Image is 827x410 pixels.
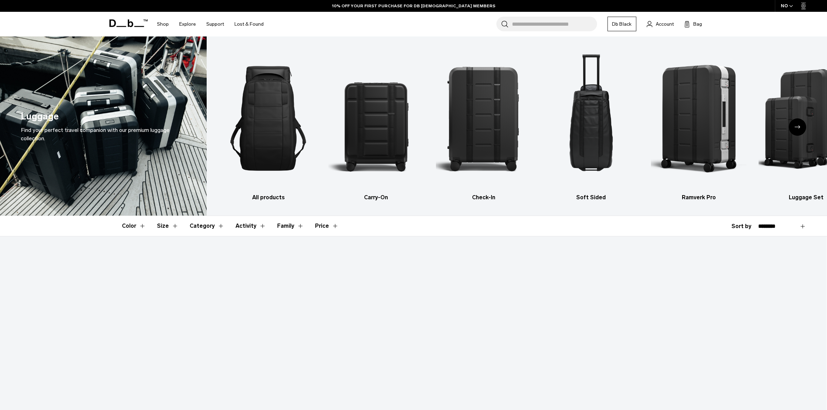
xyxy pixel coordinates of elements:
a: 10% OFF YOUR FIRST PURCHASE FOR DB [DEMOGRAPHIC_DATA] MEMBERS [332,3,495,9]
img: Db [436,47,531,190]
button: Toggle Filter [122,216,146,236]
li: 4 / 6 [543,47,639,202]
img: Db [651,47,746,190]
li: 5 / 6 [651,47,746,202]
button: Toggle Filter [235,216,266,236]
h3: Carry-On [328,193,424,202]
nav: Main Navigation [152,12,269,36]
a: Db All products [221,47,316,202]
a: Explore [179,12,196,36]
a: Account [647,20,674,28]
a: Lost & Found [234,12,264,36]
a: Db Carry-On [328,47,424,202]
a: Db Black [607,17,636,31]
li: 2 / 6 [328,47,424,202]
button: Toggle Filter [277,216,304,236]
button: Bag [684,20,702,28]
button: Toggle Filter [190,216,224,236]
h1: Luggage [21,109,59,124]
h3: Soft Sided [543,193,639,202]
button: Toggle Price [315,216,339,236]
span: Find your perfect travel companion with our premium luggage collection. [21,127,169,142]
h3: Ramverk Pro [651,193,746,202]
a: Shop [157,12,169,36]
div: Next slide [789,118,806,136]
a: Db Check-In [436,47,531,202]
a: Db Ramverk Pro [651,47,746,202]
img: Db [328,47,424,190]
a: Db Soft Sided [543,47,639,202]
span: Bag [693,20,702,28]
a: Support [206,12,224,36]
li: 1 / 6 [221,47,316,202]
h3: Check-In [436,193,531,202]
img: Db [543,47,639,190]
span: Account [656,20,674,28]
h3: All products [221,193,316,202]
button: Toggle Filter [157,216,179,236]
img: Db [221,47,316,190]
li: 3 / 6 [436,47,531,202]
